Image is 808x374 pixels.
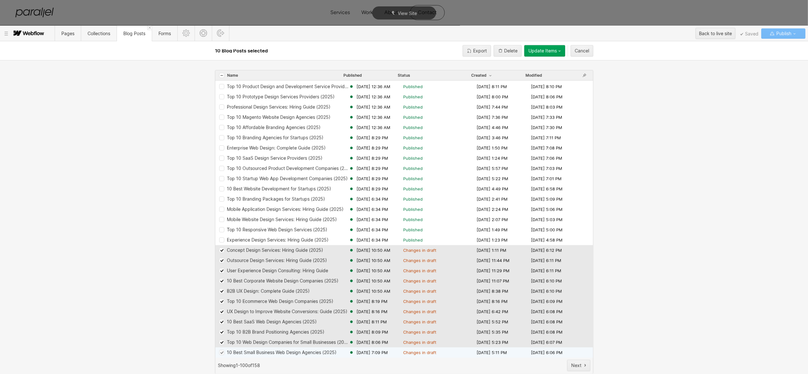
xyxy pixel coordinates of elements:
[219,115,224,120] div: Row 68b99cdaea18cf87f32a834c
[531,350,563,355] span: [DATE] 6:06 PM
[531,196,563,202] span: [DATE] 5:09 PM
[531,94,563,100] span: [DATE] 8:06 PM
[227,309,347,314] div: UX Design to Improve Website Conversions: Guide (2025)
[403,84,423,90] span: Published
[403,268,436,274] span: Changes in draft
[357,258,390,263] span: [DATE] 10:50 AM
[227,278,338,284] div: 10 Best Corporate Website Design Companies (2025)
[398,11,417,16] span: View Site
[571,45,593,57] button: Cancel
[219,105,224,110] div: Row 68b99edfc6f3895b2c46ea1b
[403,217,423,222] span: Published
[357,268,390,274] span: [DATE] 10:50 AM
[477,237,508,243] span: [DATE] 1:23 PM
[357,350,388,355] span: [DATE] 7:09 PM
[227,176,348,181] div: Top 10 Startup Web App Development Companies (2025)
[403,258,436,263] span: Changes in draft
[477,247,506,253] span: [DATE] 1:11 PM
[227,197,325,202] div: Top 10 Branding Packages for Startups (2025)
[403,125,423,130] span: Published
[775,29,791,38] span: Publish
[531,186,563,192] span: [DATE] 6:58 PM
[227,73,238,78] button: Name
[219,309,224,314] div: Row 68b055cc2b2ce7233e25d932
[403,166,423,171] span: Published
[531,237,563,243] span: [DATE] 4:58 PM
[477,114,508,120] span: [DATE] 7:36 PM
[227,319,317,324] div: 10 Best SaaS Web Design Agencies (2025)
[477,166,508,171] span: [DATE] 5:57 PM
[227,94,335,99] div: Top 10 Prototype Design Services Providers (2025)
[471,73,493,78] button: Created
[761,28,805,39] button: Publish
[531,145,562,151] span: [DATE] 7:08 PM
[219,73,224,78] div: Select all
[227,289,310,294] div: B2B UX Design: Complete Guide (2025)
[403,186,423,192] span: Published
[477,278,509,284] span: [DATE] 11:07 PM
[477,227,508,233] span: [DATE] 1:49 PM
[477,206,508,212] span: [DATE] 2:24 PM
[219,166,224,171] div: Row 68b43fb0ea2fda54051ee7cd
[227,84,349,89] div: Top 10 Product Design and Development Service Providers
[403,247,436,253] span: Changes in draft
[477,329,508,335] span: [DATE] 5:35 PM
[219,94,224,99] div: Row 68b9a26d86d6a5ab8469da5e
[227,248,323,253] div: Concept Design Services: Hiring Guide (2025)
[227,217,337,222] div: Mobile Website Design Services: Hiring Guide (2025)
[219,176,224,181] div: Row 68b437709e1e0b057c883c6d
[357,155,388,161] span: [DATE] 8:29 PM
[357,217,388,222] span: [DATE] 6:34 PM
[219,278,224,284] div: Row 68b1e5500c5ea90052cf0985
[504,48,518,53] div: Delete
[219,73,224,78] label: Toggle All Rows Selected
[219,145,224,151] div: Row 68b5573234824293b0190648
[227,238,328,243] div: Experience Design Services: Hiring Guide (2025)
[227,105,330,110] div: Professional Design Services: Hiring Guide (2025)
[531,329,563,335] span: [DATE] 6:08 PM
[357,299,388,304] span: [DATE] 8:19 PM
[531,278,562,284] span: [DATE] 6:10 PM
[357,196,388,202] span: [DATE] 6:34 PM
[531,319,563,325] span: [DATE] 6:08 PM
[357,186,388,192] span: [DATE] 8:29 PM
[571,363,581,368] div: Next
[219,84,224,89] div: Row 68b9a50d85ef7a6d54c36f00
[567,360,590,371] button: Next page
[699,29,732,38] div: Back to live site
[227,166,349,171] div: Top 10 Outsourced Product Development Companies (2025)
[227,186,331,191] div: 10 Best Website Development for Startups (2025)
[357,84,390,90] span: [DATE] 12:36 AM
[403,135,423,141] span: Published
[227,340,349,345] div: Top 10 Web Design Companies for Small Businesses (2025)
[696,28,735,39] button: Back to live site
[403,196,423,202] span: Published
[403,329,436,335] span: Changes in draft
[403,309,436,315] span: Changes in draft
[477,299,508,304] span: [DATE] 8:16 PM
[357,166,388,171] span: [DATE] 8:29 PM
[403,227,423,233] span: Published
[403,299,436,304] span: Changes in draft
[61,31,74,36] span: Pages
[219,217,224,222] div: Row 68b409c6aa0603ac4727dc40
[219,227,224,232] div: Row 68b405786d5b77a4dfdb4f97
[357,125,390,130] span: [DATE] 12:36 AM
[528,48,557,53] span: Update Items
[343,73,362,78] span: Published
[215,49,463,53] h2: 10 Blog Posts selected
[147,26,152,30] a: Close 'Blog Posts' tab
[531,176,562,182] span: [DATE] 7:01 PM
[403,288,436,294] span: Changes in draft
[477,350,507,355] span: [DATE] 5:11 PM
[227,135,323,140] div: Top 10 Branding Agencies for Startups (2025)
[357,278,390,284] span: [DATE] 10:50 AM
[357,329,388,335] span: [DATE] 8:09 PM
[357,339,388,345] span: [DATE] 8:06 PM
[357,288,390,294] span: [DATE] 10:50 AM
[531,288,562,294] span: [DATE] 6:10 PM
[403,350,436,355] span: Changes in draft
[531,309,563,315] span: [DATE] 6:08 PM
[477,319,508,325] span: [DATE] 5:52 PM
[357,237,388,243] span: [DATE] 6:34 PM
